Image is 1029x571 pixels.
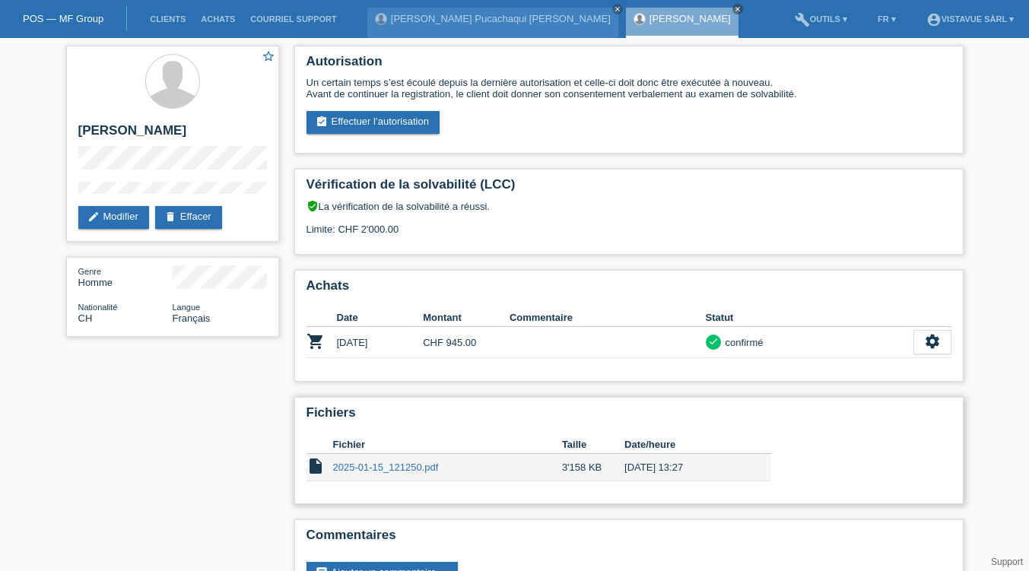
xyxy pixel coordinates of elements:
[706,309,913,327] th: Statut
[173,303,201,312] span: Langue
[870,14,904,24] a: FR ▾
[306,278,951,301] h2: Achats
[306,200,319,212] i: verified_user
[649,13,731,24] a: [PERSON_NAME]
[787,14,855,24] a: buildOutils ▾
[316,116,328,128] i: assignment_turned_in
[708,336,719,347] i: check
[306,457,325,475] i: insert_drive_file
[306,54,951,77] h2: Autorisation
[734,5,742,13] i: close
[306,177,951,200] h2: Vérification de la solvabilité (LCC)
[243,14,344,24] a: Courriel Support
[795,12,810,27] i: build
[926,12,942,27] i: account_circle
[306,332,325,351] i: POSP00018256
[78,123,267,146] h2: [PERSON_NAME]
[262,49,275,63] i: star_border
[306,77,951,100] div: Un certain temps s’est écoulé depuis la dernière autorisation et celle-ci doit donc être exécutée...
[562,454,624,481] td: 3'158 KB
[423,309,510,327] th: Montant
[142,14,193,24] a: Clients
[78,206,149,229] a: editModifier
[721,335,764,351] div: confirmé
[87,211,100,223] i: edit
[78,312,93,324] span: Suisse
[337,327,424,358] td: [DATE]
[510,309,706,327] th: Commentaire
[624,454,749,481] td: [DATE] 13:27
[78,265,173,288] div: Homme
[612,4,623,14] a: close
[423,327,510,358] td: CHF 945.00
[333,462,439,473] a: 2025-01-15_121250.pdf
[991,557,1023,567] a: Support
[262,49,275,65] a: star_border
[78,303,118,312] span: Nationalité
[337,309,424,327] th: Date
[732,4,743,14] a: close
[155,206,222,229] a: deleteEffacer
[624,436,749,454] th: Date/heure
[306,111,440,134] a: assignment_turned_inEffectuer l’autorisation
[306,405,951,428] h2: Fichiers
[562,436,624,454] th: Taille
[306,200,951,246] div: La vérification de la solvabilité a réussi. Limite: CHF 2'000.00
[164,211,176,223] i: delete
[924,333,941,350] i: settings
[23,13,103,24] a: POS — MF Group
[614,5,621,13] i: close
[78,267,102,276] span: Genre
[306,528,951,550] h2: Commentaires
[193,14,243,24] a: Achats
[173,312,211,324] span: Français
[333,436,562,454] th: Fichier
[391,13,611,24] a: [PERSON_NAME] Pucachaqui [PERSON_NAME]
[919,14,1021,24] a: account_circleVistavue Sàrl ▾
